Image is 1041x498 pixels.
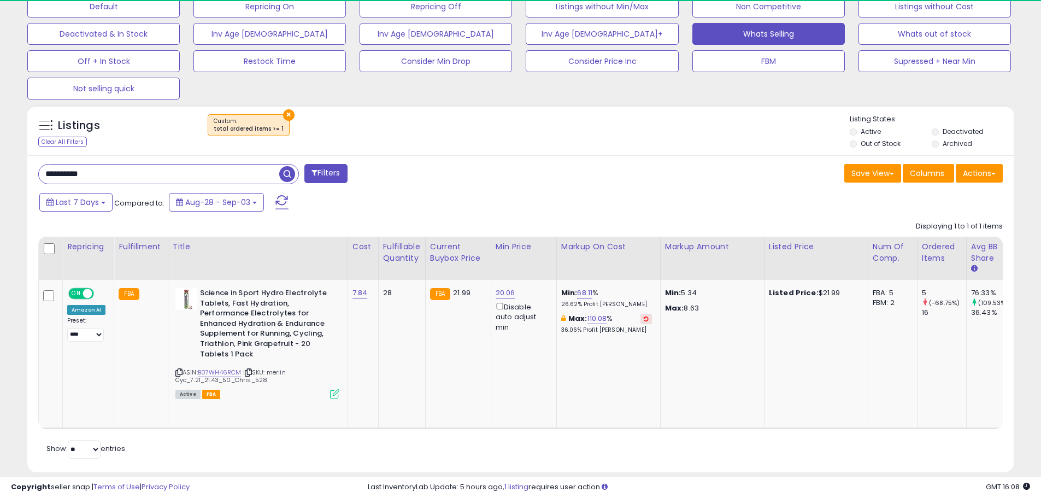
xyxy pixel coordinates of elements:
div: Ordered Items [922,241,962,264]
div: ASIN: [175,288,339,397]
span: 2025-09-11 16:08 GMT [986,482,1030,492]
b: Min: [561,288,578,298]
a: 68.11 [577,288,592,298]
small: FBA [119,288,139,300]
div: Fulfillable Quantity [383,241,421,264]
b: Listed Price: [769,288,819,298]
button: × [283,109,295,121]
small: (-68.75%) [929,298,960,307]
span: Custom: [214,117,284,133]
label: Archived [943,139,972,148]
button: Deactivated & In Stock [27,23,180,45]
strong: Min: [665,288,681,298]
button: Off + In Stock [27,50,180,72]
div: FBA: 5 [873,288,909,298]
div: Last InventoryLab Update: 5 hours ago, requires user action. [368,482,1030,493]
th: The percentage added to the cost of goods (COGS) that forms the calculator for Min & Max prices. [556,237,660,280]
small: Avg BB Share. [971,264,978,274]
span: FBA [202,390,221,399]
div: total ordered items >= 1 [214,125,284,133]
div: 28 [383,288,417,298]
div: Repricing [67,241,109,253]
button: Whats out of stock [858,23,1011,45]
div: Current Buybox Price [430,241,486,264]
h5: Listings [58,118,100,133]
button: Whats Selling [692,23,845,45]
button: Consider Min Drop [360,50,512,72]
a: 20.06 [496,288,515,298]
div: Min Price [496,241,552,253]
div: % [561,314,652,334]
p: 8.63 [665,303,756,313]
button: Inv Age [DEMOGRAPHIC_DATA] [193,23,346,45]
span: ON [69,289,83,298]
button: FBM [692,50,845,72]
div: 16 [922,308,966,318]
div: FBM: 2 [873,298,909,308]
div: Num of Comp. [873,241,913,264]
span: Compared to: [114,198,164,208]
button: Actions [956,164,1003,183]
div: 36.43% [971,308,1015,318]
span: | SKU: merlin Cyc_7.21_21.43_50_Chris_528 [175,368,286,384]
div: Disable auto adjust min [496,301,548,332]
span: All listings currently available for purchase on Amazon [175,390,201,399]
label: Active [861,127,881,136]
button: Not selling quick [27,78,180,99]
div: Title [173,241,343,253]
div: Avg BB Share [971,241,1011,264]
label: Out of Stock [861,139,901,148]
div: 5 [922,288,966,298]
p: 36.06% Profit [PERSON_NAME] [561,326,652,334]
strong: Max: [665,303,684,313]
button: Save View [844,164,901,183]
button: Restock Time [193,50,346,72]
div: 76.33% [971,288,1015,298]
a: 110.08 [587,313,607,324]
img: 41C9EBd1y2L._SL40_.jpg [175,288,197,310]
b: Max: [568,313,587,324]
div: Cost [352,241,374,253]
span: Last 7 Days [56,197,99,208]
div: Preset: [67,317,105,342]
button: Supressed + Near Min [858,50,1011,72]
strong: Copyright [11,482,51,492]
small: FBA [430,288,450,300]
div: Listed Price [769,241,863,253]
div: Markup on Cost [561,241,656,253]
div: Markup Amount [665,241,760,253]
button: Inv Age [DEMOGRAPHIC_DATA] [360,23,512,45]
a: Privacy Policy [142,482,190,492]
button: Columns [903,164,954,183]
span: Columns [910,168,944,179]
b: Science in Sport Hydro Electrolyte Tablets, Fast Hydration, Performance Electrolytes for Enhanced... [200,288,333,362]
div: % [561,288,652,308]
button: Last 7 Days [39,193,113,212]
span: Show: entries [46,443,125,454]
a: 7.84 [352,288,368,298]
div: Amazon AI [67,305,105,315]
div: $21.99 [769,288,860,298]
label: Deactivated [943,127,984,136]
p: 26.62% Profit [PERSON_NAME] [561,301,652,308]
div: Displaying 1 to 1 of 1 items [916,221,1003,232]
a: 1 listing [504,482,528,492]
button: Aug-28 - Sep-03 [169,193,264,212]
button: Consider Price Inc [526,50,678,72]
span: Aug-28 - Sep-03 [185,197,250,208]
small: (109.53%) [978,298,1008,307]
div: Fulfillment [119,241,163,253]
a: B07WH46RCM [198,368,242,377]
a: Terms of Use [93,482,140,492]
button: Filters [304,164,347,183]
span: 21.99 [453,288,470,298]
button: Inv Age [DEMOGRAPHIC_DATA]+ [526,23,678,45]
span: OFF [92,289,110,298]
p: 5.34 [665,288,756,298]
p: Listing States: [850,114,1014,125]
div: Clear All Filters [38,137,87,147]
div: seller snap | | [11,482,190,493]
